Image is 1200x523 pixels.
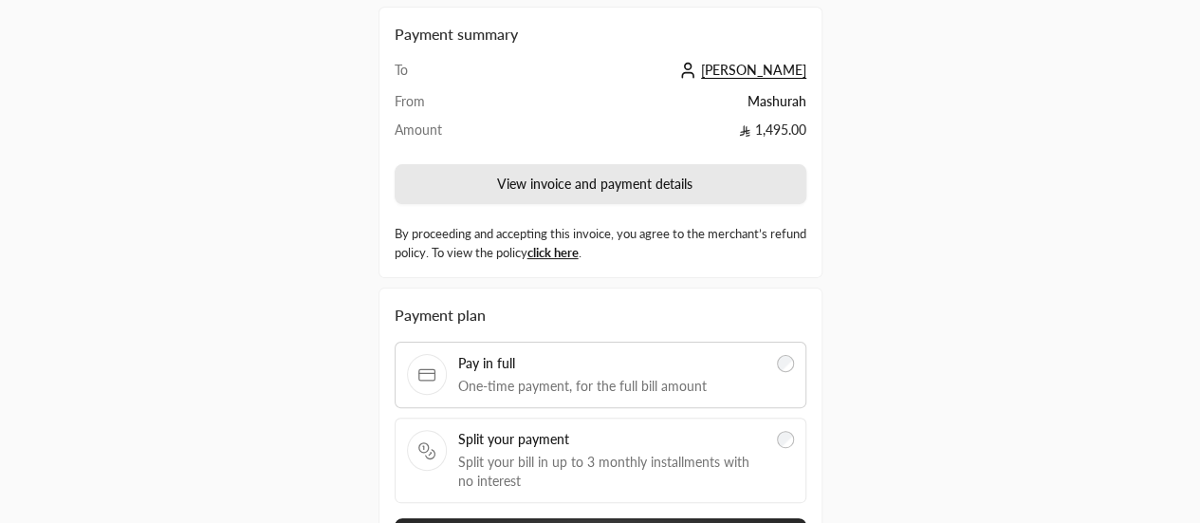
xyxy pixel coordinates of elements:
[458,354,766,373] span: Pay in full
[395,92,504,121] td: From
[458,453,766,491] span: Split your bill in up to 3 monthly installments with no interest
[395,304,806,327] div: Payment plan
[395,164,806,204] button: View invoice and payment details
[777,355,794,372] input: Pay in fullOne-time payment, for the full bill amount
[395,23,806,46] h2: Payment summary
[503,92,805,121] td: Mashurah
[395,225,806,262] label: By proceeding and accepting this invoice, you agree to the merchant’s refund policy. To view the ...
[395,121,504,149] td: Amount
[701,62,806,79] span: [PERSON_NAME]
[527,245,579,260] a: click here
[458,377,766,396] span: One-time payment, for the full bill amount
[458,430,766,449] span: Split your payment
[777,431,794,448] input: Split your paymentSplit your bill in up to 3 monthly installments with no interest
[503,121,805,149] td: 1,495.00
[395,61,504,92] td: To
[674,62,806,78] a: [PERSON_NAME]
